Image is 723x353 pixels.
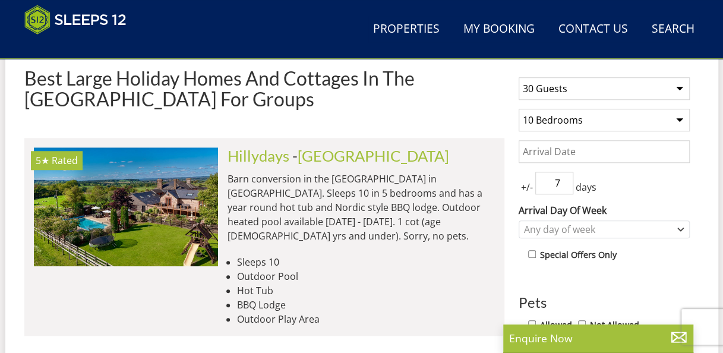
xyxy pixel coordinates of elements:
[237,283,495,298] li: Hot Tub
[519,220,690,238] div: Combobox
[237,255,495,269] li: Sleeps 10
[237,298,495,312] li: BBQ Lodge
[34,147,218,266] img: hillydays-holiday-home-accommodation-devon-sleeping-10.original.jpg
[509,330,687,346] p: Enquire Now
[24,68,504,109] h1: Best Large Holiday Homes And Cottages In The [GEOGRAPHIC_DATA] For Groups
[368,16,444,43] a: Properties
[519,140,690,163] input: Arrival Date
[540,248,617,261] label: Special Offers Only
[298,147,449,165] a: [GEOGRAPHIC_DATA]
[540,319,572,332] label: Allowed
[647,16,699,43] a: Search
[237,269,495,283] li: Outdoor Pool
[36,154,49,167] span: Hillydays has a 5 star rating under the Quality in Tourism Scheme
[228,172,495,243] p: Barn conversion in the [GEOGRAPHIC_DATA] in [GEOGRAPHIC_DATA]. Sleeps 10 in 5 bedrooms and has a ...
[519,203,690,218] label: Arrival Day Of Week
[24,5,127,34] img: Sleeps 12
[519,180,535,194] span: +/-
[292,147,449,165] span: -
[459,16,539,43] a: My Booking
[18,42,143,52] iframe: Customer reviews powered by Trustpilot
[237,312,495,326] li: Outdoor Play Area
[34,147,218,266] a: 5★ Rated
[509,44,699,61] span: Search
[554,16,633,43] a: Contact Us
[590,319,639,332] label: Not Allowed
[519,295,690,310] h3: Pets
[573,180,599,194] span: days
[228,147,289,165] a: Hillydays
[521,223,675,236] div: Any day of week
[52,154,78,167] span: Rated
